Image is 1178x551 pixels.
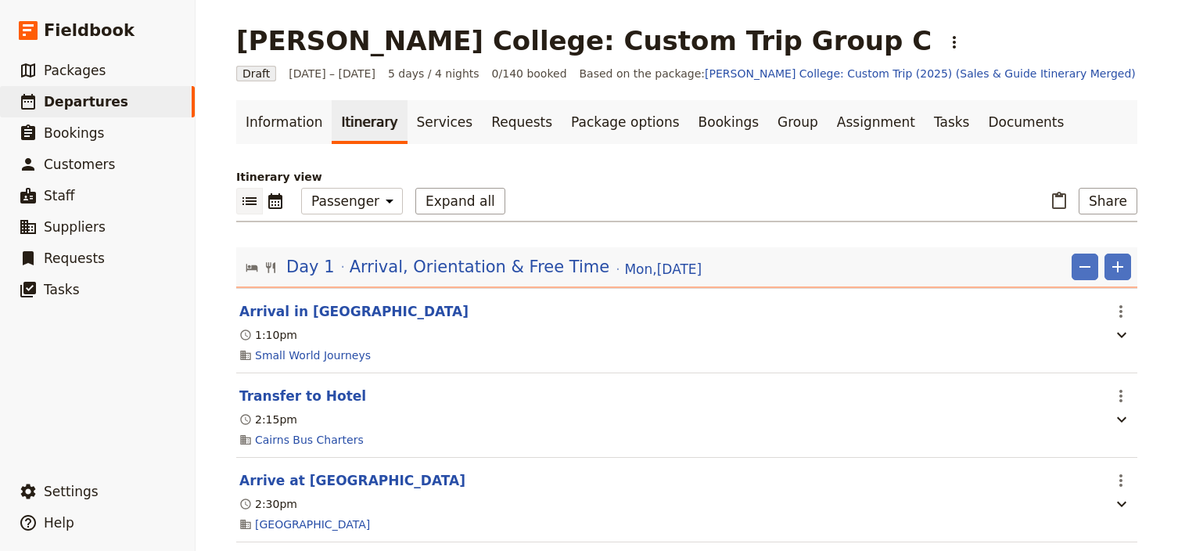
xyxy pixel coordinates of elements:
[44,94,128,110] span: Departures
[44,250,105,266] span: Requests
[482,100,562,144] a: Requests
[580,66,1136,81] span: Based on the package:
[44,188,75,203] span: Staff
[925,100,979,144] a: Tasks
[705,67,1136,80] a: [PERSON_NAME] College: Custom Trip (2025) (Sales & Guide Itinerary Merged)
[1079,188,1137,214] button: Share
[624,260,702,279] span: Mon , [DATE]
[255,432,364,448] a: Cairns Bus Charters
[286,255,335,279] span: Day 1
[415,188,505,214] button: Expand all
[941,29,968,56] button: Actions
[239,471,465,490] button: Edit this itinerary item
[236,100,332,144] a: Information
[44,63,106,78] span: Packages
[828,100,925,144] a: Assignment
[239,327,297,343] div: 1:10pm
[979,100,1073,144] a: Documents
[1072,254,1098,280] button: Remove
[246,255,702,279] button: Edit day information
[408,100,483,144] a: Services
[289,66,375,81] span: [DATE] – [DATE]
[44,157,115,172] span: Customers
[44,282,80,297] span: Tasks
[492,66,567,81] span: 0/140 booked
[768,100,828,144] a: Group
[236,188,263,214] button: List view
[44,515,74,531] span: Help
[689,100,768,144] a: Bookings
[1108,467,1134,494] button: Actions
[1104,254,1131,280] button: Add
[44,219,106,235] span: Suppliers
[1108,383,1134,409] button: Actions
[239,302,469,321] button: Edit this itinerary item
[236,66,276,81] span: Draft
[44,19,135,42] span: Fieldbook
[236,25,932,56] h1: [PERSON_NAME] College: Custom Trip Group C
[255,517,370,532] a: [GEOGRAPHIC_DATA]
[239,496,297,512] div: 2:30pm
[239,387,366,405] button: Edit this itinerary item
[388,66,479,81] span: 5 days / 4 nights
[562,100,688,144] a: Package options
[44,484,99,499] span: Settings
[263,188,289,214] button: Calendar view
[239,412,297,427] div: 2:15pm
[332,100,407,144] a: Itinerary
[1046,188,1072,214] button: Paste itinerary item
[350,255,610,279] span: Arrival, Orientation & Free Time
[44,125,104,141] span: Bookings
[236,169,1137,185] p: Itinerary view
[1108,298,1134,325] button: Actions
[255,348,371,363] a: Small World Journeys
